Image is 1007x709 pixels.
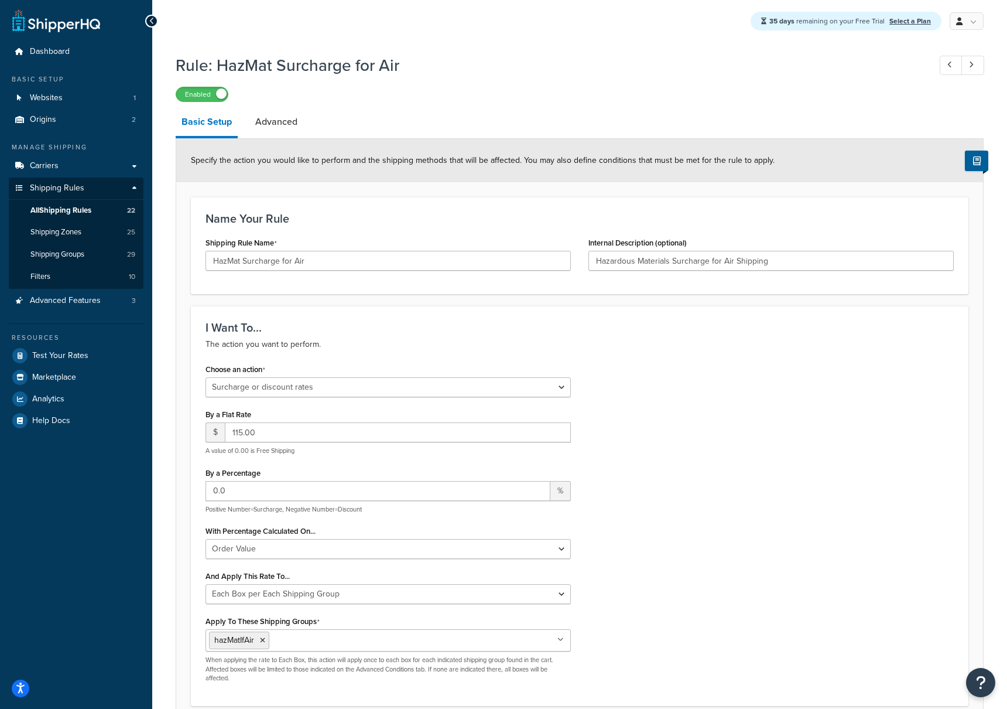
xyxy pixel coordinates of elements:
[205,656,571,683] p: When applying the rate to Each Box, this action will apply once to each box for each indicated sh...
[205,410,251,419] label: By a Flat Rate
[9,290,143,312] a: Advanced Features3
[205,338,954,352] p: The action you want to perform.
[176,54,918,77] h1: Rule: HazMat Surcharge for Air
[9,87,143,109] li: Websites
[889,16,931,26] a: Select a Plan
[9,221,143,243] li: Shipping Zones
[30,115,56,125] span: Origins
[9,41,143,63] a: Dashboard
[176,108,238,138] a: Basic Setup
[9,74,143,84] div: Basic Setup
[32,394,64,404] span: Analytics
[940,56,963,75] a: Previous Record
[9,178,143,289] li: Shipping Rules
[205,238,277,248] label: Shipping Rule Name
[30,47,70,57] span: Dashboard
[205,321,954,334] h3: I Want To...
[9,155,143,177] a: Carriers
[205,446,571,455] p: A value of 0.00 is Free Shipping
[9,345,143,366] a: Test Your Rates
[176,87,228,101] label: Enabled
[127,206,135,216] span: 22
[9,142,143,152] div: Manage Shipping
[30,296,101,306] span: Advanced Features
[205,212,954,225] h3: Name Your Rule
[205,469,261,478] label: By a Percentage
[9,178,143,199] a: Shipping Rules
[32,416,70,426] span: Help Docs
[205,572,290,581] label: And Apply This Rate To...
[205,527,316,536] label: With Percentage Calculated On...
[127,227,135,237] span: 25
[205,505,571,514] p: Positive Number=Surcharge, Negative Number=Discount
[9,266,143,288] li: Filters
[9,87,143,109] a: Websites1
[961,56,984,75] a: Next Record
[30,250,84,260] span: Shipping Groups
[9,109,143,131] li: Origins
[9,410,143,431] a: Help Docs
[30,272,50,282] span: Filters
[133,93,136,103] span: 1
[30,206,91,216] span: All Shipping Rules
[9,244,143,265] a: Shipping Groups29
[9,221,143,243] a: Shipping Zones25
[32,373,76,383] span: Marketplace
[965,151,988,171] button: Show Help Docs
[30,183,84,193] span: Shipping Rules
[9,388,143,410] a: Analytics
[588,238,687,247] label: Internal Description (optional)
[30,161,59,171] span: Carriers
[205,422,225,442] span: $
[132,115,136,125] span: 2
[205,617,320,626] label: Apply To These Shipping Groups
[9,244,143,265] li: Shipping Groups
[550,481,571,501] span: %
[966,668,995,697] button: Open Resource Center
[127,250,135,260] span: 29
[32,351,88,361] span: Test Your Rates
[191,154,775,166] span: Specify the action you would like to perform and the shipping methods that will be affected. You ...
[30,227,81,237] span: Shipping Zones
[9,367,143,388] a: Marketplace
[214,634,254,646] span: hazMatIfAir
[9,290,143,312] li: Advanced Features
[9,109,143,131] a: Origins2
[30,93,63,103] span: Websites
[9,333,143,343] div: Resources
[769,16,794,26] strong: 35 days
[249,108,303,136] a: Advanced
[129,272,135,282] span: 10
[9,200,143,221] a: AllShipping Rules22
[205,365,265,374] label: Choose an action
[769,16,886,26] span: remaining on your Free Trial
[9,266,143,288] a: Filters10
[132,296,136,306] span: 3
